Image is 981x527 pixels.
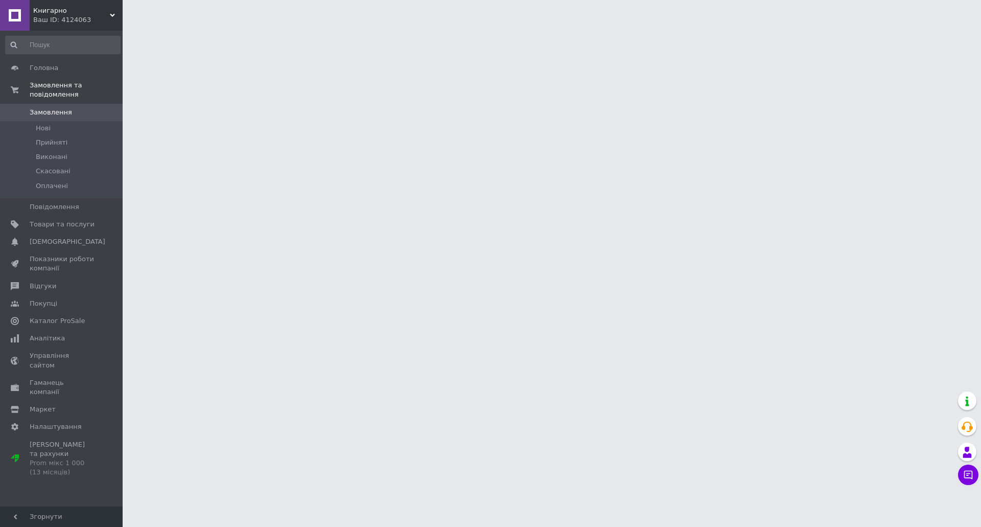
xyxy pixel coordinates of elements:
[30,237,105,246] span: [DEMOGRAPHIC_DATA]
[30,81,123,99] span: Замовлення та повідомлення
[36,138,67,147] span: Прийняті
[36,181,68,191] span: Оплачені
[5,36,121,54] input: Пошук
[30,299,57,308] span: Покупці
[33,6,110,15] span: Книгарно
[30,202,79,212] span: Повідомлення
[30,405,56,414] span: Маркет
[30,459,95,477] div: Prom мікс 1 000 (13 місяців)
[30,378,95,397] span: Гаманець компанії
[30,255,95,273] span: Показники роботи компанії
[30,422,82,431] span: Налаштування
[30,63,58,73] span: Головна
[30,334,65,343] span: Аналітика
[30,282,56,291] span: Відгуки
[30,440,95,477] span: [PERSON_NAME] та рахунки
[30,351,95,370] span: Управління сайтом
[33,15,123,25] div: Ваш ID: 4124063
[36,167,71,176] span: Скасовані
[30,220,95,229] span: Товари та послуги
[958,465,978,485] button: Чат з покупцем
[36,152,67,162] span: Виконані
[30,316,85,326] span: Каталог ProSale
[36,124,51,133] span: Нові
[30,108,72,117] span: Замовлення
